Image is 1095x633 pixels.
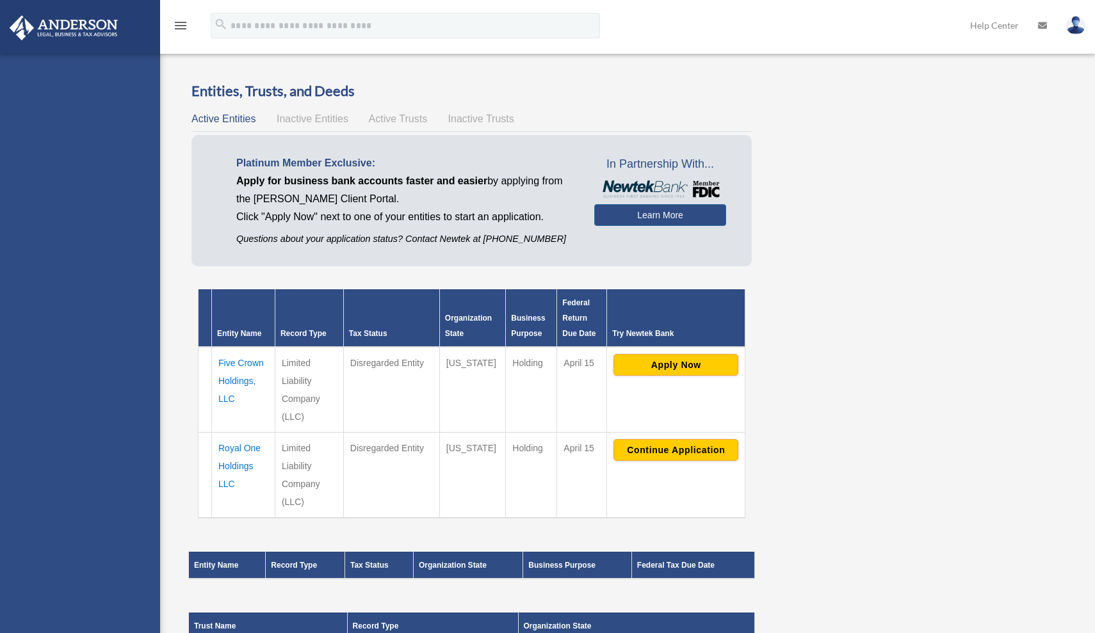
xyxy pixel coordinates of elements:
[236,154,575,172] p: Platinum Member Exclusive:
[601,180,720,198] img: NewtekBankLogoSM.png
[236,208,575,226] p: Click "Apply Now" next to one of your entities to start an application.
[439,432,506,518] td: [US_STATE]
[369,113,428,124] span: Active Trusts
[343,432,439,518] td: Disregarded Entity
[613,439,738,461] button: Continue Application
[214,17,228,31] i: search
[1066,16,1085,35] img: User Pic
[6,15,122,40] img: Anderson Advisors Platinum Portal
[439,347,506,433] td: [US_STATE]
[594,154,727,175] span: In Partnership With...
[557,432,607,518] td: April 15
[275,289,343,347] th: Record Type
[191,113,255,124] span: Active Entities
[631,552,754,579] th: Federal Tax Due Date
[343,347,439,433] td: Disregarded Entity
[613,354,738,376] button: Apply Now
[275,432,343,518] td: Limited Liability Company (LLC)
[506,289,557,347] th: Business Purpose
[212,289,275,347] th: Entity Name
[212,347,275,433] td: Five Crown Holdings, LLC
[266,552,345,579] th: Record Type
[345,552,413,579] th: Tax Status
[343,289,439,347] th: Tax Status
[594,204,727,226] a: Learn More
[236,172,575,208] p: by applying from the [PERSON_NAME] Client Portal.
[191,81,752,101] h3: Entities, Trusts, and Deeds
[277,113,348,124] span: Inactive Entities
[506,432,557,518] td: Holding
[612,326,740,341] div: Try Newtek Bank
[189,552,266,579] th: Entity Name
[236,175,487,186] span: Apply for business bank accounts faster and easier
[506,347,557,433] td: Holding
[557,347,607,433] td: April 15
[173,22,188,33] a: menu
[523,552,632,579] th: Business Purpose
[448,113,514,124] span: Inactive Trusts
[275,347,343,433] td: Limited Liability Company (LLC)
[212,432,275,518] td: Royal One Holdings LLC
[557,289,607,347] th: Federal Return Due Date
[439,289,506,347] th: Organization State
[236,231,575,247] p: Questions about your application status? Contact Newtek at [PHONE_NUMBER]
[173,18,188,33] i: menu
[413,552,523,579] th: Organization State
